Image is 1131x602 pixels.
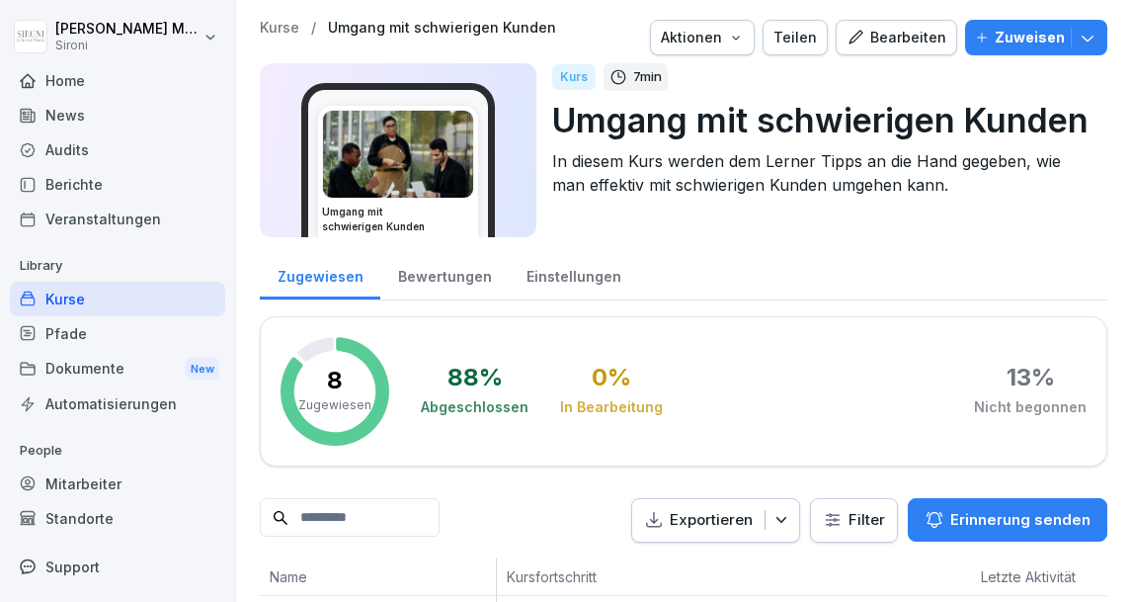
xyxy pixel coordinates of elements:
[773,27,817,48] div: Teilen
[311,20,316,37] p: /
[186,358,219,381] div: New
[327,369,343,392] p: 8
[836,20,957,55] button: Bearbeiten
[260,249,380,300] a: Zugewiesen
[10,467,225,501] a: Mitarbeiter
[823,510,885,530] div: Filter
[650,20,755,55] button: Aktionen
[10,435,225,467] p: People
[10,132,225,167] a: Audits
[10,167,225,202] a: Berichte
[560,397,663,417] div: In Bearbeitung
[950,509,1091,531] p: Erinnerung senden
[322,205,474,234] h3: Umgang mit schwierigen Kunden
[10,250,225,282] p: Library
[55,39,200,52] p: Sironi
[10,282,225,316] a: Kurse
[10,501,225,536] a: Standorte
[592,366,631,389] div: 0 %
[323,111,473,198] img: ibmq16c03v2u1873hyb2ubud.png
[270,566,486,587] p: Name
[298,396,371,414] p: Zugewiesen
[670,509,753,532] p: Exportieren
[908,498,1107,542] button: Erinnerung senden
[328,20,556,37] a: Umgang mit schwierigen Kunden
[631,498,800,543] button: Exportieren
[10,98,225,132] a: News
[661,27,744,48] div: Aktionen
[509,249,638,300] a: Einstellungen
[380,249,509,300] a: Bewertungen
[847,27,946,48] div: Bearbeiten
[1007,366,1055,389] div: 13 %
[10,351,225,387] a: DokumenteNew
[981,566,1109,587] p: Letzte Aktivität
[552,149,1091,197] p: In diesem Kurs werden dem Lerner Tipps an die Hand gegeben, wie man effektiv mit schwierigen Kund...
[507,566,783,587] p: Kursfortschritt
[10,387,225,421] a: Automatisierungen
[763,20,828,55] button: Teilen
[974,397,1087,417] div: Nicht begonnen
[552,95,1091,145] p: Umgang mit schwierigen Kunden
[995,27,1065,48] p: Zuweisen
[55,21,200,38] p: [PERSON_NAME] Malec
[10,316,225,351] a: Pfade
[447,366,503,389] div: 88 %
[552,64,596,90] div: Kurs
[965,20,1107,55] button: Zuweisen
[633,67,662,87] p: 7 min
[10,202,225,236] a: Veranstaltungen
[811,499,897,542] button: Filter
[10,550,225,584] div: Support
[260,20,299,37] a: Kurse
[10,63,225,98] a: Home
[421,397,528,417] div: Abgeschlossen
[10,351,225,387] div: Dokumente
